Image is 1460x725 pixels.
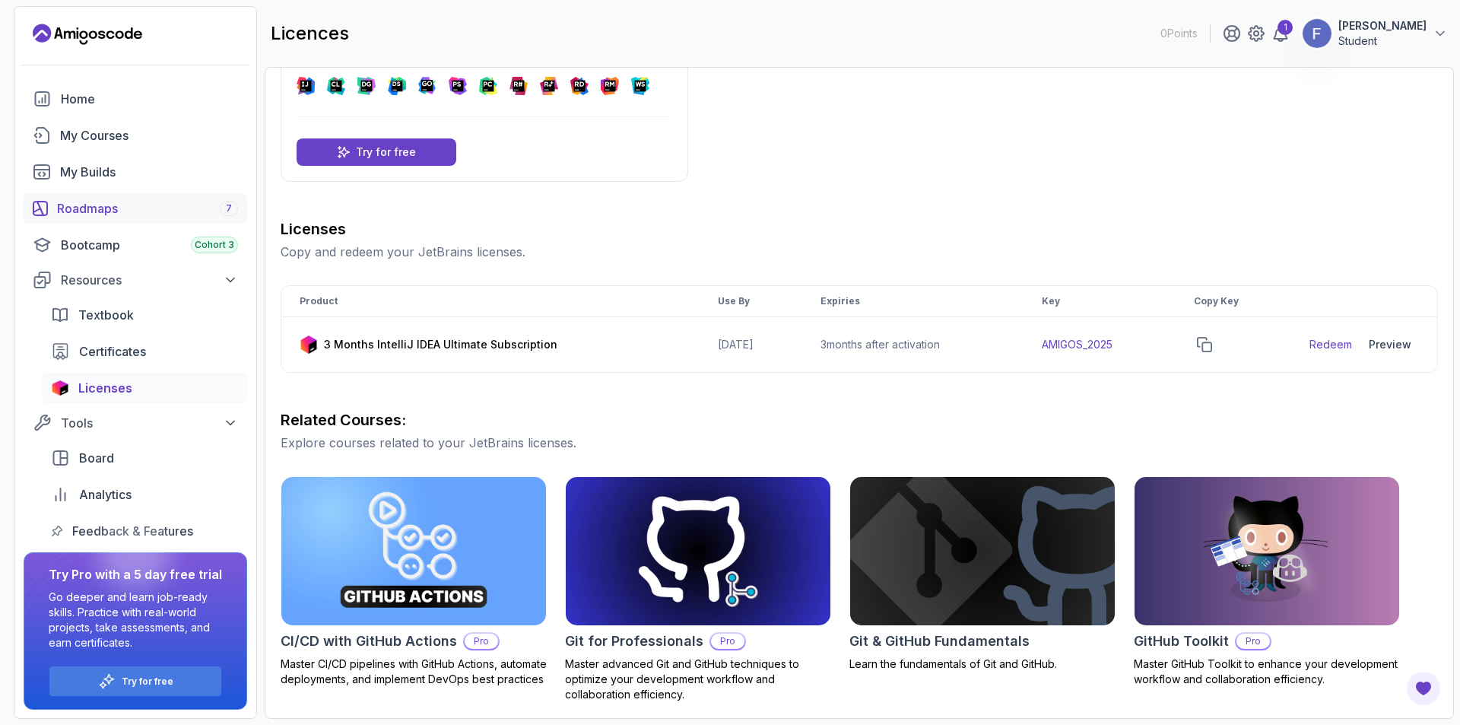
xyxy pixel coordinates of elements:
[281,477,546,625] img: CI/CD with GitHub Actions card
[61,414,238,432] div: Tools
[1338,18,1427,33] p: [PERSON_NAME]
[42,373,247,403] a: licenses
[1309,337,1352,352] a: Redeem
[122,676,173,688] a: Try for free
[60,163,238,181] div: My Builds
[849,631,1030,652] h2: Git & GitHub Fundamentals
[271,21,349,46] h2: licences
[78,379,132,397] span: Licenses
[1338,33,1427,49] p: Student
[61,90,238,108] div: Home
[281,286,700,317] th: Product
[1134,476,1400,687] a: GitHub Toolkit cardGitHub ToolkitProMaster GitHub Toolkit to enhance your development workflow an...
[1302,18,1448,49] button: user profile image[PERSON_NAME]Student
[849,476,1116,672] a: Git & GitHub Fundamentals cardGit & GitHub FundamentalsLearn the fundamentals of Git and GitHub.
[324,337,557,352] p: 3 Months IntelliJ IDEA Ultimate Subscription
[24,193,247,224] a: roadmaps
[72,522,193,540] span: Feedback & Features
[1277,20,1293,35] div: 1
[195,239,234,251] span: Cohort 3
[1024,286,1176,317] th: Key
[1134,657,1400,687] p: Master GitHub Toolkit to enhance your development workflow and collaboration efficiency.
[802,317,1024,373] td: 3 months after activation
[79,485,132,504] span: Analytics
[565,657,831,702] p: Master advanced Git and GitHub techniques to optimize your development workflow and collaboration...
[711,634,744,649] p: Pro
[566,477,830,625] img: Git for Professionals card
[24,230,247,260] a: bootcamp
[60,126,238,145] div: My Courses
[281,218,1438,240] h3: Licenses
[1176,286,1291,317] th: Copy Key
[802,286,1024,317] th: Expiries
[79,342,146,361] span: Certificates
[297,138,456,166] a: Try for free
[1236,634,1270,649] p: Pro
[1024,317,1176,373] td: AMIGOS_2025
[1303,19,1331,48] img: user profile image
[42,300,247,330] a: textbook
[281,243,1438,261] p: Copy and redeem your JetBrains licenses.
[1361,329,1419,360] button: Preview
[49,666,222,697] button: Try for free
[33,22,142,46] a: Landing page
[281,434,1438,452] p: Explore courses related to your JetBrains licenses.
[24,266,247,294] button: Resources
[281,409,1438,431] h3: Related Courses:
[79,449,114,467] span: Board
[49,590,222,650] p: Go deeper and learn job-ready skills. Practice with real-world projects, take assessments, and ea...
[281,631,457,652] h2: CI/CD with GitHub Actions
[61,271,238,289] div: Resources
[281,476,547,687] a: CI/CD with GitHub Actions cardCI/CD with GitHub ActionsProMaster CI/CD pipelines with GitHub Acti...
[42,443,247,473] a: board
[281,657,547,687] p: Master CI/CD pipelines with GitHub Actions, automate deployments, and implement DevOps best pract...
[1405,670,1442,707] button: Open Feedback Button
[24,157,247,187] a: builds
[42,516,247,546] a: feedback
[700,286,802,317] th: Use By
[1134,631,1229,652] h2: GitHub Toolkit
[24,120,247,151] a: courses
[51,380,69,396] img: jetbrains icon
[24,84,247,114] a: home
[61,236,238,254] div: Bootcamp
[57,199,238,218] div: Roadmaps
[42,479,247,510] a: analytics
[300,335,318,354] img: jetbrains icon
[565,631,703,652] h2: Git for Professionals
[1271,24,1290,43] a: 1
[78,306,134,324] span: Textbook
[226,202,232,215] span: 7
[465,634,498,649] p: Pro
[1369,337,1411,352] div: Preview
[1135,477,1399,625] img: GitHub Toolkit card
[356,145,416,160] p: Try for free
[565,476,831,702] a: Git for Professionals cardGit for ProfessionalsProMaster advanced Git and GitHub techniques to op...
[1194,334,1215,355] button: copy-button
[1160,26,1198,41] p: 0 Points
[850,477,1115,625] img: Git & GitHub Fundamentals card
[849,657,1116,672] p: Learn the fundamentals of Git and GitHub.
[24,409,247,437] button: Tools
[42,336,247,367] a: certificates
[700,317,802,373] td: [DATE]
